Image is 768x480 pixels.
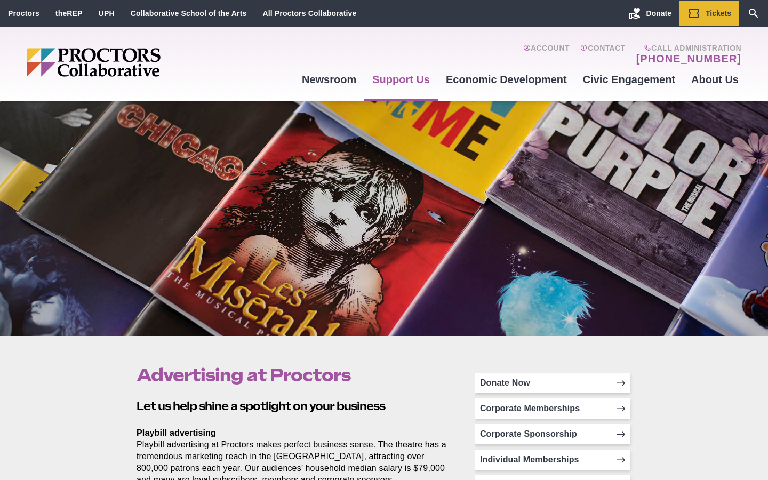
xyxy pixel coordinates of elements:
[683,65,747,94] a: About Us
[475,398,630,419] a: Corporate Memberships
[523,44,570,65] a: Account
[294,65,364,94] a: Newsroom
[620,1,679,26] a: Donate
[475,424,630,444] a: Corporate Sponsorship
[131,9,247,18] a: Collaborative School of the Arts
[636,52,741,65] a: [PHONE_NUMBER]
[438,65,575,94] a: Economic Development
[475,373,630,393] a: Donate Now
[262,9,356,18] a: All Proctors Collaborative
[475,450,630,470] a: Individual Memberships
[364,65,438,94] a: Support Us
[679,1,739,26] a: Tickets
[8,9,39,18] a: Proctors
[137,428,216,437] strong: Playbill advertising
[55,9,83,18] a: theREP
[633,44,741,52] span: Call Administration
[739,1,768,26] a: Search
[137,398,450,414] h2: Let us help shine a spotlight on your business
[706,9,731,18] span: Tickets
[646,9,671,18] span: Donate
[99,9,115,18] a: UPH
[27,48,243,77] img: Proctors logo
[137,365,450,385] h1: Advertising at Proctors
[580,44,626,65] a: Contact
[575,65,683,94] a: Civic Engagement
